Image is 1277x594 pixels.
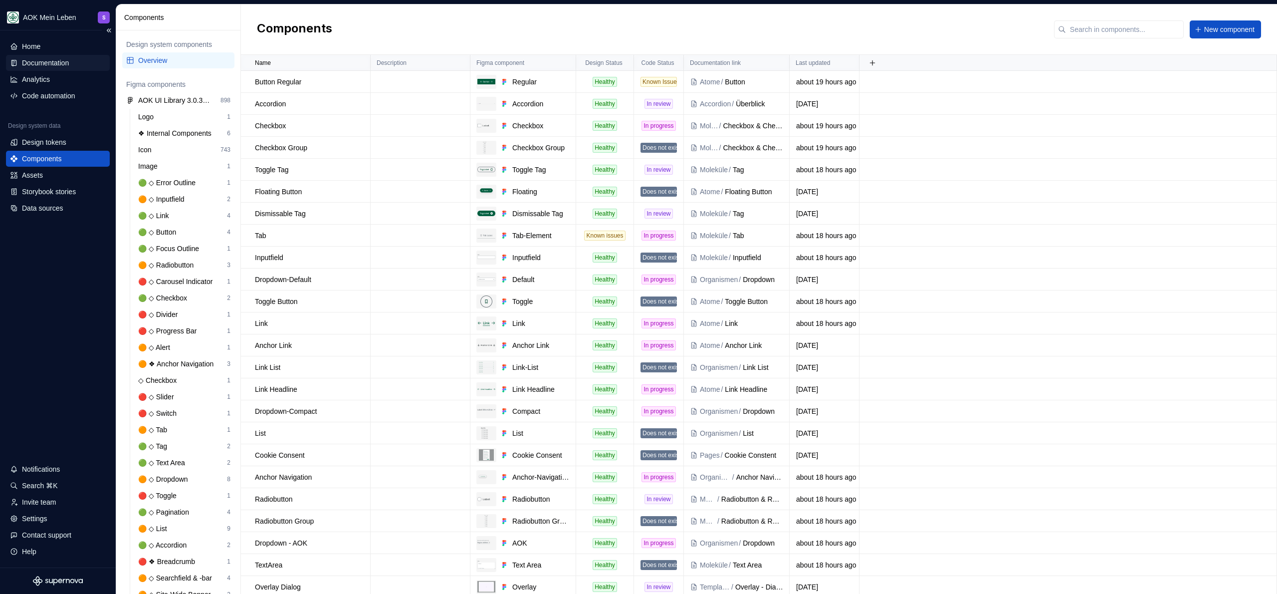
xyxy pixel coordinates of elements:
div: Moleküle [700,165,728,175]
a: Documentation [6,55,110,71]
a: AOK UI Library 3.0.35 (adesso)898 [122,92,234,108]
div: Atome [700,297,720,306]
a: 🔴 ◇ Progress Bar1 [134,323,234,339]
div: 🔴 ❖ Breadcrumb [138,557,199,567]
div: 4 [227,574,230,582]
div: Healthy [593,165,617,175]
div: [DATE] [790,209,858,219]
div: Icon [138,145,155,155]
div: 1 [227,179,230,187]
img: Link [477,320,495,326]
div: 2 [227,541,230,549]
div: 🔴 ◇ Slider [138,392,178,402]
div: 🟢 ◇ Accordion [138,540,191,550]
div: In progress [641,231,675,241]
p: Floating Button [255,187,302,197]
div: Atome [700,187,720,197]
div: Dropdown [743,406,783,416]
a: Design tokens [6,134,110,150]
div: 🟢 ◇ Button [138,227,180,237]
p: Documentation link [690,59,741,67]
div: List [512,428,570,438]
div: [DATE] [790,406,858,416]
img: df5db9ef-aba0-4771-bf51-9763b7497661.png [7,11,19,23]
img: Toggle Tag [477,167,495,172]
a: Logo1 [134,109,234,125]
a: 🟠 ◇ Inputfield2 [134,191,234,207]
div: Healthy [593,340,617,350]
div: Checkbox [512,121,570,131]
div: Does not exist [640,362,677,372]
a: 🟠 ◇ Alert1 [134,339,234,355]
div: Search ⌘K [22,481,58,491]
img: Checkbox Group [483,142,490,154]
div: Does not exist [640,253,677,263]
div: Button [725,77,783,87]
div: 1 [227,162,230,170]
div: about 19 hours ago [790,121,858,131]
img: Inputfield [477,254,495,261]
a: 🟢 ◇ Link4 [134,208,234,224]
div: 🟠 ◇ Searchfield & -bar [138,573,216,583]
div: 🟢 ◇ Checkbox [138,293,191,303]
img: Radiobutton [477,497,495,501]
p: Link Headline [255,384,297,394]
a: 🔴 ◇ Divider1 [134,306,234,322]
div: 1 [227,393,230,401]
p: Dismissable Tag [255,209,306,219]
a: Code automation [6,88,110,104]
p: Code Status [641,59,674,67]
p: Toggle Button [255,297,298,306]
a: 🔴 ◇ Carousel Indicator1 [134,274,234,290]
button: New component [1190,20,1261,38]
div: Toggle [512,297,570,306]
div: about 19 hours ago [790,77,858,87]
p: Accordion [255,99,286,109]
div: In progress [641,121,675,131]
img: List [481,427,492,439]
div: 🔴 ◇ Progress Bar [138,326,201,336]
div: Toggle Tag [512,165,570,175]
h2: Components [257,20,332,38]
div: Dropdown [743,275,783,285]
p: Link List [255,362,280,372]
div: In review [644,209,672,219]
div: 1 [227,376,230,384]
div: 🔴 ◇ Carousel Indicator [138,277,216,287]
div: Atome [700,340,720,350]
div: 🟢 ◇ Link [138,211,173,221]
div: 4 [227,228,230,236]
div: Healthy [593,143,617,153]
a: 🟢 ◇ Focus Outline1 [134,241,234,257]
a: ◇ Checkbox1 [134,372,234,388]
div: 2 [227,294,230,302]
div: Regular [512,77,570,87]
a: Settings [6,511,110,527]
a: Image1 [134,158,234,174]
div: AOK Mein Leben [23,12,76,22]
div: Link Headline [512,384,570,394]
div: 🔴 ◇ Switch [138,408,181,418]
p: List [255,428,266,438]
div: Invite team [22,497,56,507]
div: / [720,318,725,328]
div: 3 [227,360,230,368]
img: Link Headline [477,388,495,390]
div: 🟠 ◇ Dropdown [138,474,192,484]
div: 1 [227,278,230,286]
div: 🟢 ◇ Tag [138,441,171,451]
a: Icon743 [134,142,234,158]
div: Data sources [22,203,63,213]
div: Organismen [700,406,738,416]
img: AOK [477,540,495,546]
div: / [728,165,733,175]
div: Does not exist [640,143,677,153]
div: Organismen [700,362,738,372]
div: In progress [641,384,675,394]
div: Anchor Link [512,340,570,350]
span: New component [1204,24,1255,34]
div: ❖ Internal Components [138,128,215,138]
a: Supernova Logo [33,576,83,586]
a: Storybook stories [6,184,110,200]
img: Floating [477,187,495,196]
